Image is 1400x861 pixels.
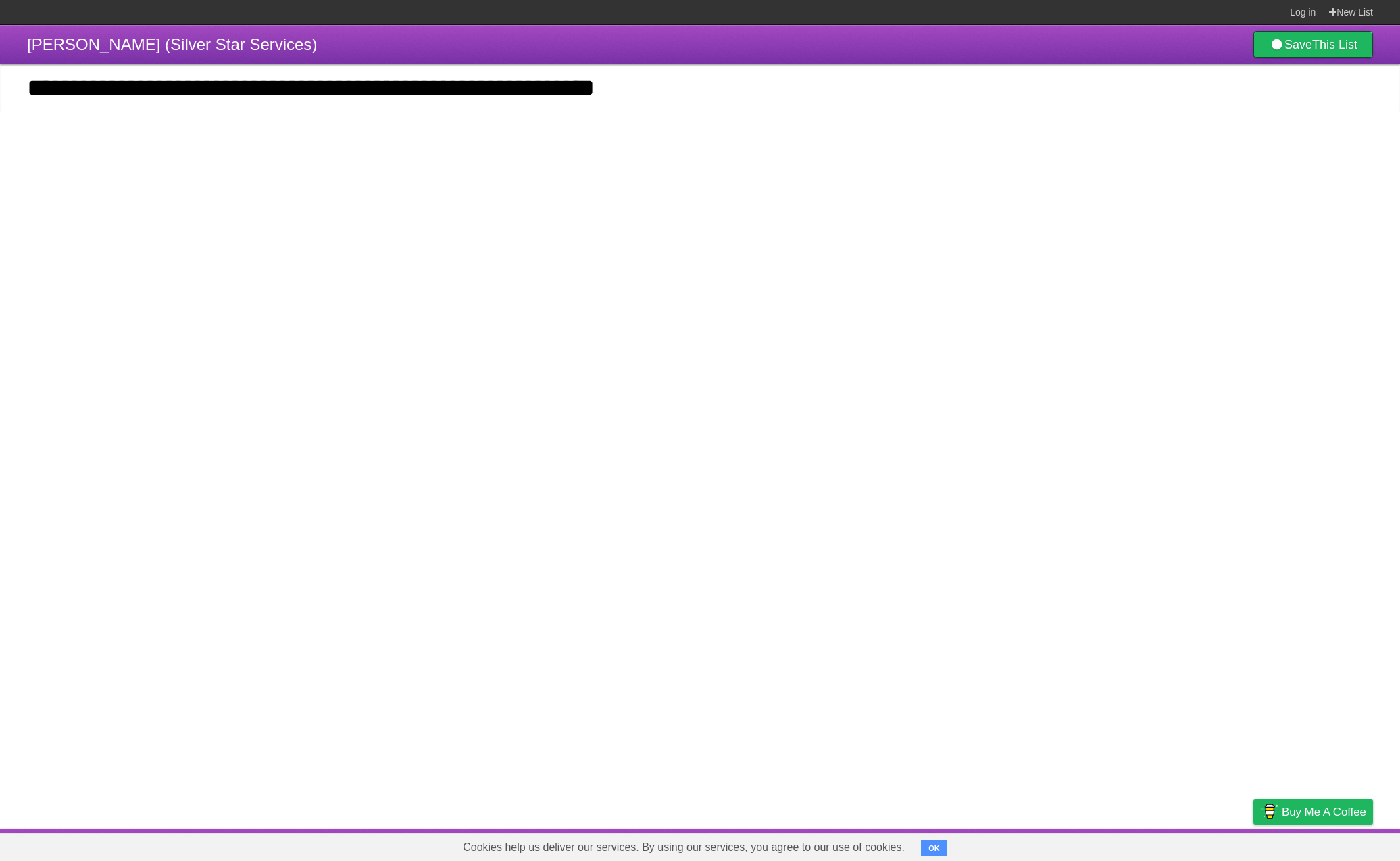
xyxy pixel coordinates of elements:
a: Suggest a feature [1288,832,1373,858]
a: About [1074,832,1102,858]
a: Privacy [1236,832,1271,858]
a: Developers [1118,832,1173,858]
a: Terms [1190,832,1220,858]
a: Buy me a coffee [1253,799,1373,825]
b: This List [1312,38,1357,51]
a: SaveThis List [1253,31,1373,58]
span: Cookies help us deliver our services. By using our services, you agree to our use of cookies. [449,834,918,861]
span: [PERSON_NAME] (Silver Star Services) [27,35,317,53]
span: Buy me a coffee [1282,800,1366,824]
button: OK [921,840,947,856]
img: Buy me a coffee [1260,800,1278,823]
